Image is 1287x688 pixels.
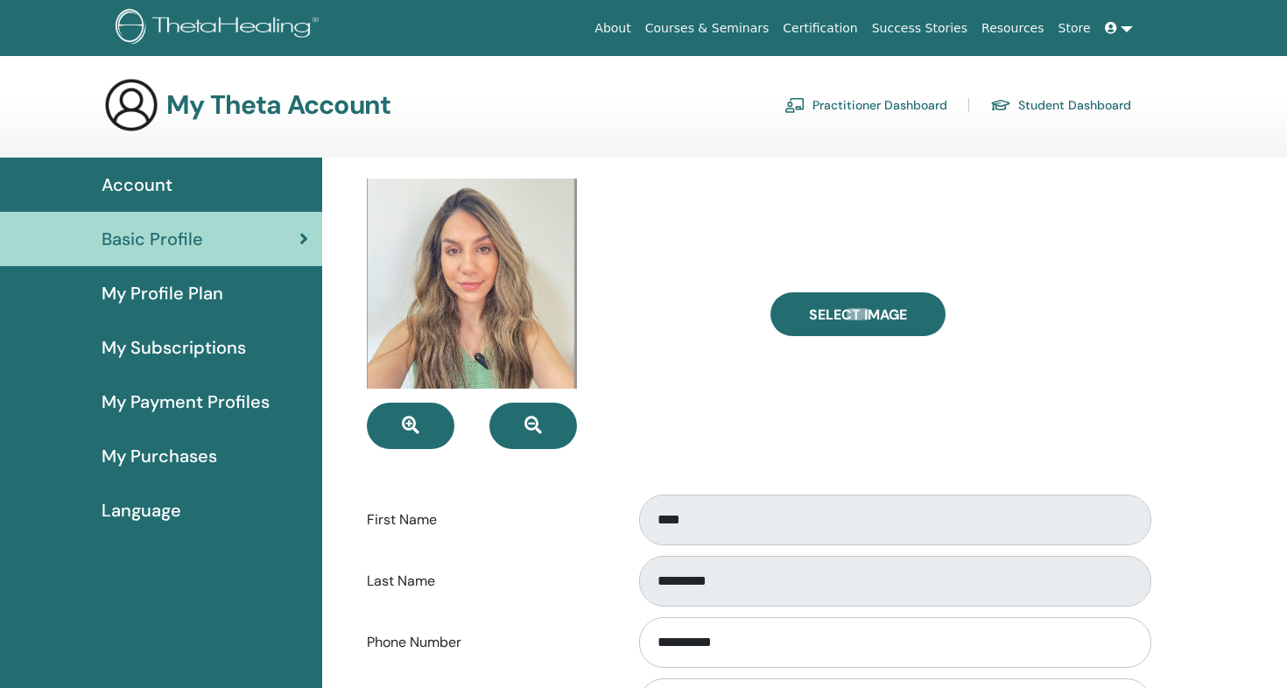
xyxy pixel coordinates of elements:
[102,226,203,252] span: Basic Profile
[102,443,217,469] span: My Purchases
[974,12,1051,45] a: Resources
[847,308,869,320] input: Select Image
[865,12,974,45] a: Success Stories
[587,12,637,45] a: About
[103,77,159,133] img: generic-user-icon.jpg
[990,91,1131,119] a: Student Dashboard
[102,334,246,361] span: My Subscriptions
[784,97,805,113] img: chalkboard-teacher.svg
[166,89,390,121] h3: My Theta Account
[116,9,325,48] img: logo.png
[1051,12,1098,45] a: Store
[354,565,622,598] label: Last Name
[990,98,1011,113] img: graduation-cap.svg
[638,12,777,45] a: Courses & Seminars
[354,626,622,659] label: Phone Number
[354,503,622,537] label: First Name
[102,280,223,306] span: My Profile Plan
[784,91,947,119] a: Practitioner Dashboard
[102,497,181,523] span: Language
[102,389,270,415] span: My Payment Profiles
[776,12,864,45] a: Certification
[809,305,907,324] span: Select Image
[102,172,172,198] span: Account
[367,179,577,389] img: default.jpg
